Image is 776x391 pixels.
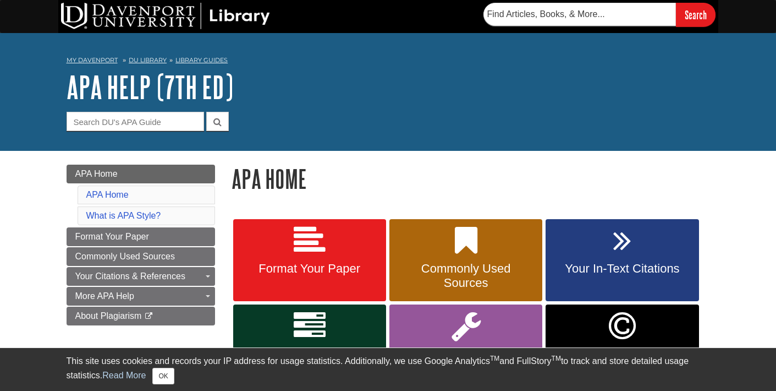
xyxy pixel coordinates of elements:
[241,262,378,276] span: Format Your Paper
[67,247,215,266] a: Commonly Used Sources
[67,56,118,65] a: My Davenport
[175,56,228,64] a: Library Guides
[552,355,561,362] sup: TM
[86,190,129,199] a: APA Home
[75,271,185,281] span: Your Citations & References
[389,219,542,302] a: Commonly Used Sources
[67,287,215,306] a: More APA Help
[483,3,676,26] input: Find Articles, Books, & More...
[67,355,710,384] div: This site uses cookies and records your IP address for usage statistics. Additionally, we use Goo...
[483,3,716,26] form: Searches DU Library's articles, books, and more
[233,219,386,302] a: Format Your Paper
[67,53,710,70] nav: breadcrumb
[232,165,710,193] h1: APA Home
[67,227,215,246] a: Format Your Paper
[102,371,146,380] a: Read More
[554,262,690,276] span: Your In-Text Citations
[75,232,149,241] span: Format Your Paper
[67,267,215,286] a: Your Citations & References
[67,307,215,325] a: About Plagiarism
[67,112,204,131] input: Search DU's APA Guide
[67,165,215,183] a: APA Home
[144,313,153,320] i: This link opens in a new window
[490,355,499,362] sup: TM
[676,3,716,26] input: Search
[75,291,134,301] span: More APA Help
[129,56,167,64] a: DU Library
[546,305,698,389] a: Link opens in new window
[61,3,270,29] img: DU Library
[75,252,175,261] span: Commonly Used Sources
[233,305,386,389] a: Your Reference List
[67,70,233,104] a: APA Help (7th Ed)
[75,169,118,178] span: APA Home
[152,368,174,384] button: Close
[86,211,161,220] a: What is APA Style?
[389,305,542,389] a: More APA Help
[75,311,142,321] span: About Plagiarism
[398,262,534,290] span: Commonly Used Sources
[546,219,698,302] a: Your In-Text Citations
